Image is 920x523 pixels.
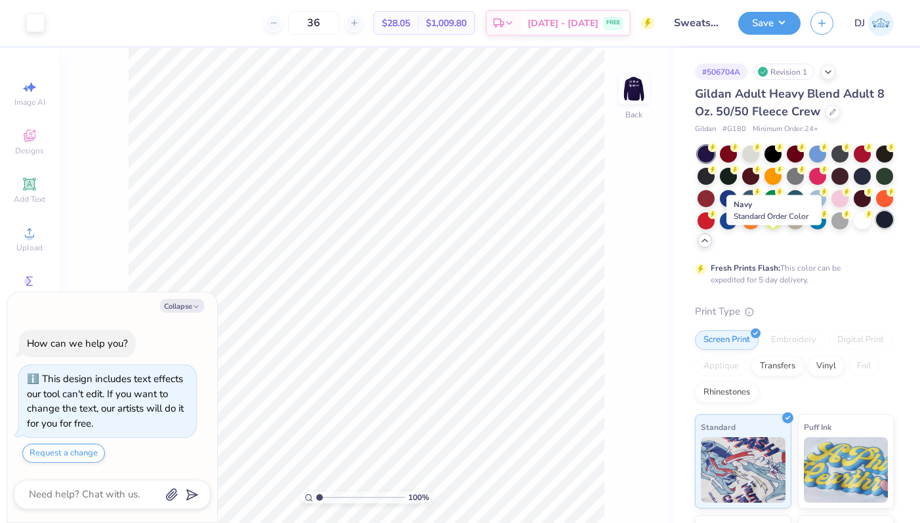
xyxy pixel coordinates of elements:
div: Embroidery [763,330,825,350]
span: Add Text [14,194,45,204]
span: $28.05 [382,16,410,30]
div: Print Type [695,304,894,319]
button: Request a change [22,444,105,463]
img: Deep Jujhar Sidhu [868,10,894,36]
div: # 506704A [695,64,747,80]
div: Transfers [751,357,804,376]
div: How can we help you? [27,337,128,350]
strong: Fresh Prints Flash: [711,263,780,273]
div: Vinyl [808,357,845,376]
div: This color can be expedited for 5 day delivery. [711,262,872,286]
button: Collapse [160,299,204,313]
div: Navy [726,195,822,225]
input: Untitled Design [664,10,728,36]
img: Puff Ink [804,437,889,503]
span: $1,009.80 [426,16,467,30]
div: Rhinestones [695,383,759,402]
button: Save [738,12,801,35]
span: Puff Ink [804,420,831,434]
span: Gildan Adult Heavy Blend Adult 8 Oz. 50/50 Fleece Crew [695,86,885,119]
div: Revision 1 [754,64,814,80]
span: Designs [15,145,44,156]
div: Screen Print [695,330,759,350]
span: DJ [854,16,865,31]
span: Standard [701,420,736,434]
a: DJ [854,10,894,36]
img: Back [621,76,647,102]
img: Standard [701,437,785,503]
span: # G180 [722,124,746,135]
div: This design includes text effects our tool can't edit. If you want to change the text, our artist... [27,372,184,430]
div: Digital Print [829,330,892,350]
div: Back [625,109,642,121]
div: Foil [848,357,879,376]
span: FREE [606,18,620,28]
span: [DATE] - [DATE] [528,16,598,30]
input: – – [288,11,339,35]
span: Gildan [695,124,716,135]
span: 100 % [408,492,429,503]
span: Upload [16,242,43,253]
span: Standard Order Color [734,211,808,222]
div: Applique [695,357,747,376]
span: Image AI [14,97,45,107]
span: Minimum Order: 24 + [753,124,818,135]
